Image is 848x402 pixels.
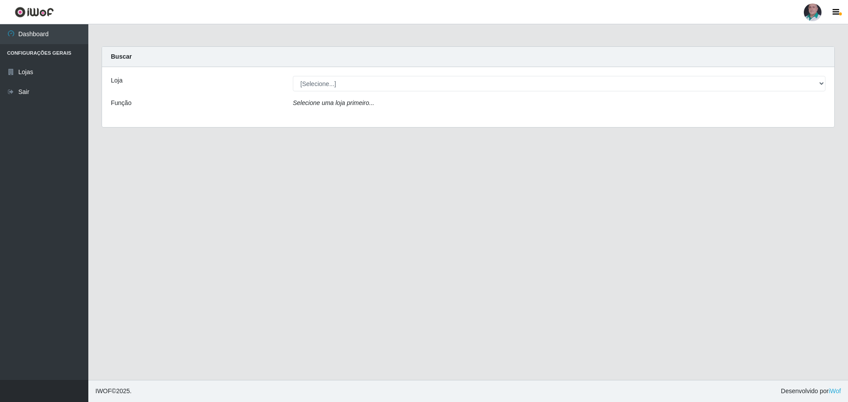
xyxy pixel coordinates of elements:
[781,387,841,396] span: Desenvolvido por
[15,7,54,18] img: CoreUI Logo
[111,98,132,108] label: Função
[111,53,132,60] strong: Buscar
[95,387,112,394] span: IWOF
[111,76,122,85] label: Loja
[829,387,841,394] a: iWof
[95,387,132,396] span: © 2025 .
[293,99,374,106] i: Selecione uma loja primeiro...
